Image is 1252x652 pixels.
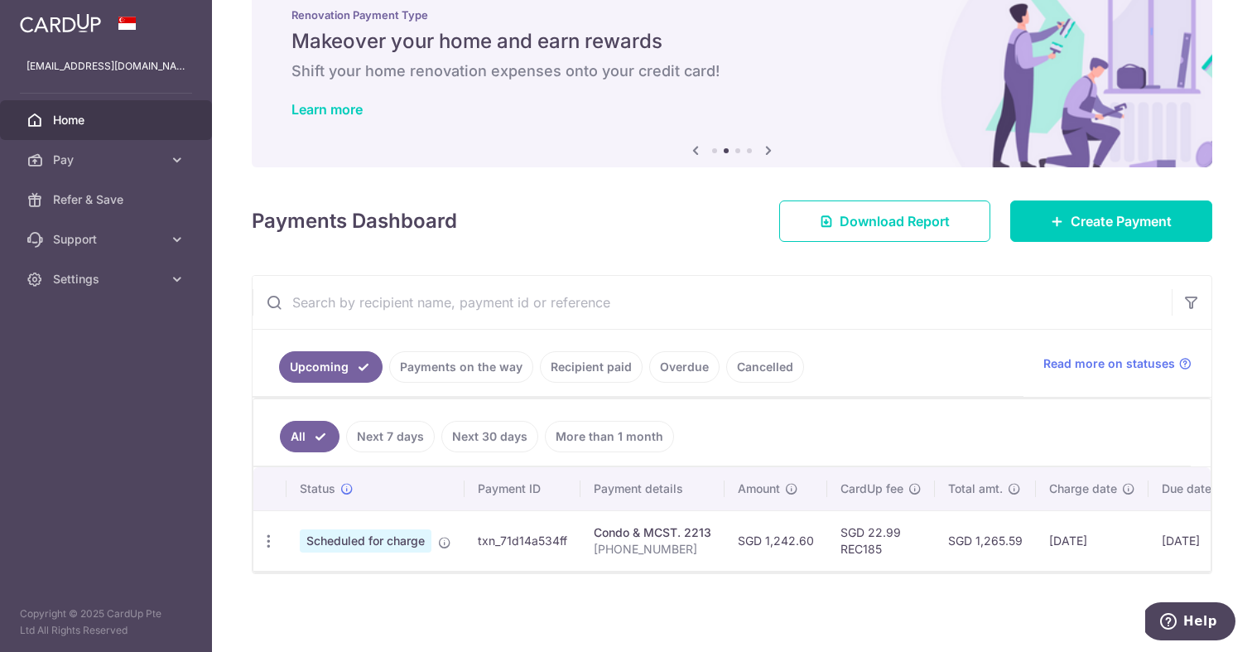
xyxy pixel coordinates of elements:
[53,152,162,168] span: Pay
[726,351,804,383] a: Cancelled
[649,351,720,383] a: Overdue
[779,200,990,242] a: Download Report
[26,58,185,75] p: [EMAIL_ADDRESS][DOMAIN_NAME]
[253,276,1172,329] input: Search by recipient name, payment id or reference
[1148,510,1243,571] td: [DATE]
[252,206,457,236] h4: Payments Dashboard
[300,529,431,553] span: Scheduled for charge
[441,421,538,452] a: Next 30 days
[465,510,580,571] td: txn_71d14a534ff
[1043,355,1192,372] a: Read more on statuses
[53,191,162,208] span: Refer & Save
[580,467,725,510] th: Payment details
[465,467,580,510] th: Payment ID
[1049,481,1117,497] span: Charge date
[291,101,363,118] a: Learn more
[594,541,711,558] p: [PHONE_NUMBER]
[540,351,643,383] a: Recipient paid
[1010,200,1212,242] a: Create Payment
[53,231,162,248] span: Support
[840,481,903,497] span: CardUp fee
[594,524,711,541] div: Condo & MCST. 2213
[545,421,674,452] a: More than 1 month
[738,481,780,497] span: Amount
[1043,355,1175,372] span: Read more on statuses
[291,28,1173,55] h5: Makeover your home and earn rewards
[827,510,935,571] td: SGD 22.99 REC185
[1071,211,1172,231] span: Create Payment
[1145,602,1235,644] iframe: Opens a widget where you can find more information
[1162,481,1211,497] span: Due date
[935,510,1036,571] td: SGD 1,265.59
[20,13,101,33] img: CardUp
[948,481,1003,497] span: Total amt.
[1036,510,1148,571] td: [DATE]
[280,421,339,452] a: All
[53,112,162,128] span: Home
[389,351,533,383] a: Payments on the way
[53,271,162,287] span: Settings
[725,510,827,571] td: SGD 1,242.60
[300,481,335,497] span: Status
[346,421,435,452] a: Next 7 days
[279,351,383,383] a: Upcoming
[840,211,950,231] span: Download Report
[291,8,1173,22] p: Renovation Payment Type
[291,61,1173,81] h6: Shift your home renovation expenses onto your credit card!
